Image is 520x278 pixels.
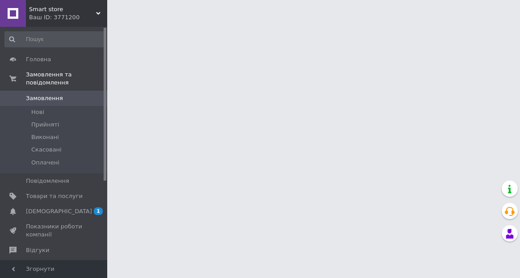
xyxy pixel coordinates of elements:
[31,159,59,167] span: Оплачені
[26,177,69,185] span: Повідомлення
[29,5,96,13] span: Smart store
[26,207,92,215] span: [DEMOGRAPHIC_DATA]
[26,71,107,87] span: Замовлення та повідомлення
[31,133,59,141] span: Виконані
[31,121,59,129] span: Прийняті
[31,108,44,116] span: Нові
[26,55,51,63] span: Головна
[31,146,62,154] span: Скасовані
[26,223,83,239] span: Показники роботи компанії
[26,94,63,102] span: Замовлення
[4,31,105,47] input: Пошук
[94,207,103,215] span: 1
[26,192,83,200] span: Товари та послуги
[26,246,49,254] span: Відгуки
[29,13,107,21] div: Ваш ID: 3771200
